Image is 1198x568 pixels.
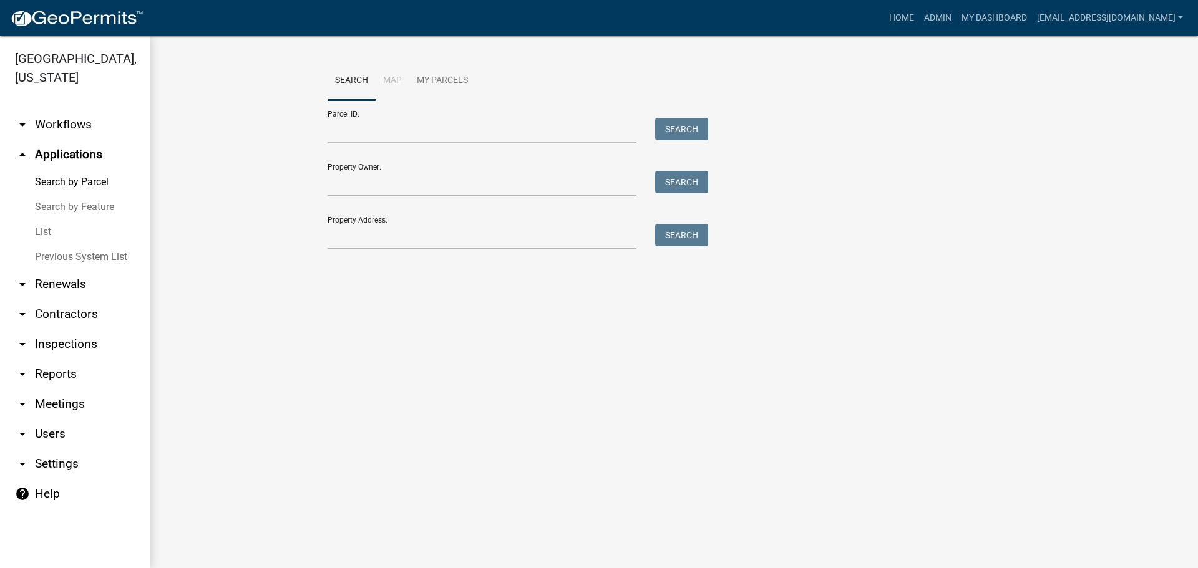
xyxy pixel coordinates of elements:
[15,367,30,382] i: arrow_drop_down
[15,456,30,471] i: arrow_drop_down
[15,426,30,441] i: arrow_drop_down
[15,277,30,292] i: arrow_drop_down
[15,117,30,132] i: arrow_drop_down
[15,397,30,412] i: arrow_drop_down
[957,6,1032,30] a: My Dashboard
[1032,6,1188,30] a: [EMAIL_ADDRESS][DOMAIN_NAME]
[884,6,919,30] a: Home
[15,337,30,352] i: arrow_drop_down
[655,171,708,193] button: Search
[15,307,30,322] i: arrow_drop_down
[15,486,30,501] i: help
[655,224,708,246] button: Search
[15,147,30,162] i: arrow_drop_up
[328,61,376,101] a: Search
[655,118,708,140] button: Search
[409,61,475,101] a: My Parcels
[919,6,957,30] a: Admin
